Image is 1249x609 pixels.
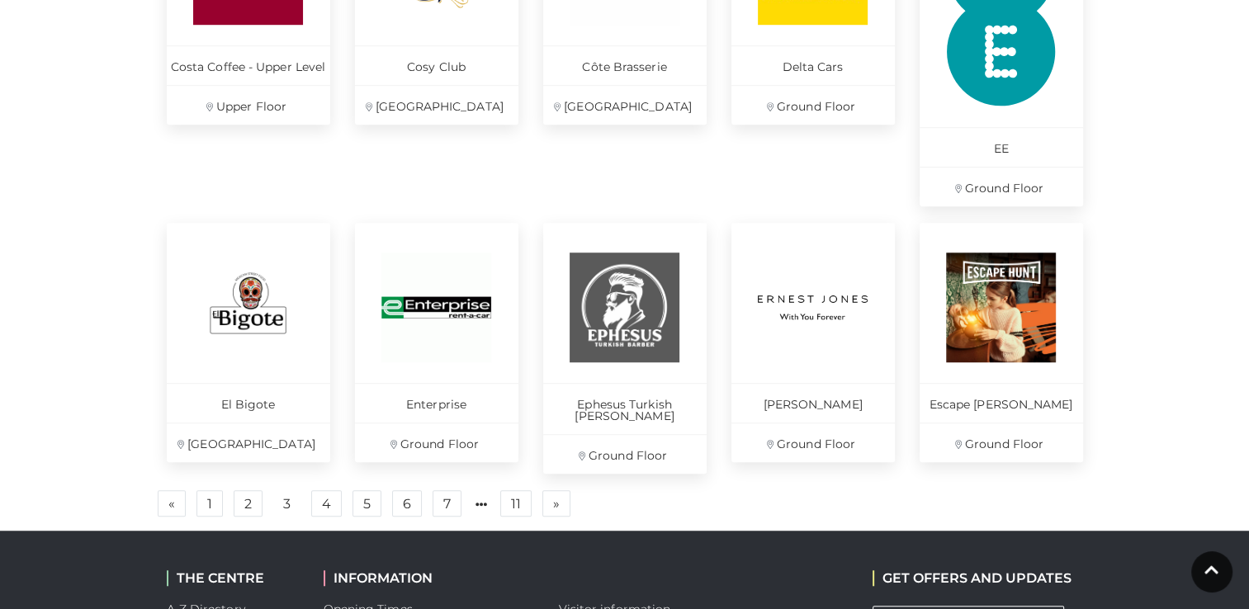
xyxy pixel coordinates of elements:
[731,383,895,423] p: [PERSON_NAME]
[873,570,1072,586] h2: GET OFFERS AND UPDATES
[920,423,1083,462] p: Ground Floor
[355,223,518,462] a: Enterprise Ground Floor
[731,85,895,125] p: Ground Floor
[553,498,560,509] span: »
[920,223,1083,462] a: Escape [PERSON_NAME] Ground Floor
[731,423,895,462] p: Ground Floor
[543,434,707,474] p: Ground Floor
[234,490,263,517] a: 2
[167,383,330,423] p: El Bigote
[273,491,300,517] a: 3
[543,45,707,85] p: Côte Brasserie
[167,223,330,462] a: El Bigote [GEOGRAPHIC_DATA]
[158,490,186,517] a: Previous
[352,490,381,517] a: 5
[311,490,342,517] a: 4
[543,85,707,125] p: [GEOGRAPHIC_DATA]
[920,127,1083,167] p: EE
[355,85,518,125] p: [GEOGRAPHIC_DATA]
[433,490,461,517] a: 7
[355,45,518,85] p: Cosy Club
[920,167,1083,206] p: Ground Floor
[500,490,532,517] a: 11
[920,383,1083,423] p: Escape [PERSON_NAME]
[731,223,895,462] a: [PERSON_NAME] Ground Floor
[167,570,299,586] h2: THE CENTRE
[731,45,895,85] p: Delta Cars
[167,85,330,125] p: Upper Floor
[168,498,175,509] span: «
[355,383,518,423] p: Enterprise
[324,570,534,586] h2: INFORMATION
[355,423,518,462] p: Ground Floor
[543,383,707,434] p: Ephesus Turkish [PERSON_NAME]
[542,490,570,517] a: Next
[196,490,223,517] a: 1
[167,45,330,85] p: Costa Coffee - Upper Level
[543,223,707,474] a: Ephesus Turkish [PERSON_NAME] Ground Floor
[392,490,422,517] a: 6
[167,423,330,462] p: [GEOGRAPHIC_DATA]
